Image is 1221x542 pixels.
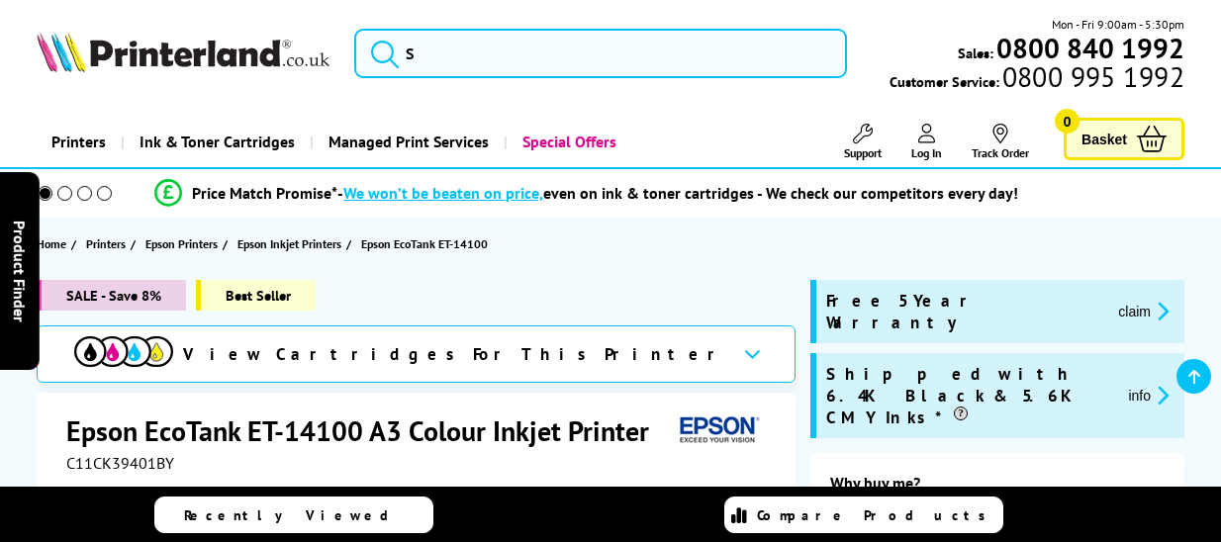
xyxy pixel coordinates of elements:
[145,233,218,254] span: Epson Printers
[66,453,174,473] span: C11CK39401BY
[37,31,329,76] a: Printerland Logo
[972,124,1029,160] a: Track Order
[192,183,337,203] span: Price Match Promise*
[86,233,131,254] a: Printers
[184,506,409,524] span: Recently Viewed
[996,30,1184,66] b: 0800 840 1992
[844,124,882,160] a: Support
[830,473,1165,502] div: Why buy me?
[196,280,316,311] span: Best Seller
[826,363,1112,428] span: Shipped with 6.4K Black & 5.6K CMY Inks*
[958,44,993,62] span: Sales:
[140,117,295,167] span: Ink & Toner Cartridges
[237,233,346,254] a: Epson Inkjet Printers
[310,117,504,167] a: Managed Print Services
[826,290,1102,333] span: Free 5 Year Warranty
[672,412,763,449] img: Epson
[1081,126,1127,152] span: Basket
[37,31,329,72] img: Printerland Logo
[757,506,996,524] span: Compare Products
[145,233,223,254] a: Epson Printers
[37,117,121,167] a: Printers
[1055,109,1080,134] span: 0
[911,124,942,160] a: Log In
[343,183,543,203] span: We won’t be beaten on price,
[1052,15,1184,34] span: Mon - Fri 9:00am - 5:30pm
[999,67,1184,86] span: 0800 995 1992
[237,233,341,254] span: Epson Inkjet Printers
[10,176,1163,211] li: modal_Promise
[890,67,1184,91] span: Customer Service:
[86,233,126,254] span: Printers
[37,280,186,311] span: SALE - Save 8%
[911,145,942,160] span: Log In
[354,29,847,78] input: S
[66,412,669,449] h1: Epson EcoTank ET-14100 A3 Colour Inkjet Printer
[1064,118,1184,160] a: Basket 0
[37,233,71,254] a: Home
[37,233,66,254] span: Home
[1112,300,1174,322] button: promo-description
[504,117,631,167] a: Special Offers
[183,343,727,365] span: View Cartridges For This Printer
[10,221,30,322] span: Product Finder
[724,497,1003,533] a: Compare Products
[154,497,433,533] a: Recently Viewed
[337,183,1018,203] div: - even on ink & toner cartridges - We check our competitors every day!
[361,233,488,254] span: Epson EcoTank ET-14100
[361,233,493,254] a: Epson EcoTank ET-14100
[993,39,1184,57] a: 0800 840 1992
[1122,384,1174,406] button: promo-description
[121,117,310,167] a: Ink & Toner Cartridges
[74,336,173,367] img: View Cartridges
[844,145,882,160] span: Support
